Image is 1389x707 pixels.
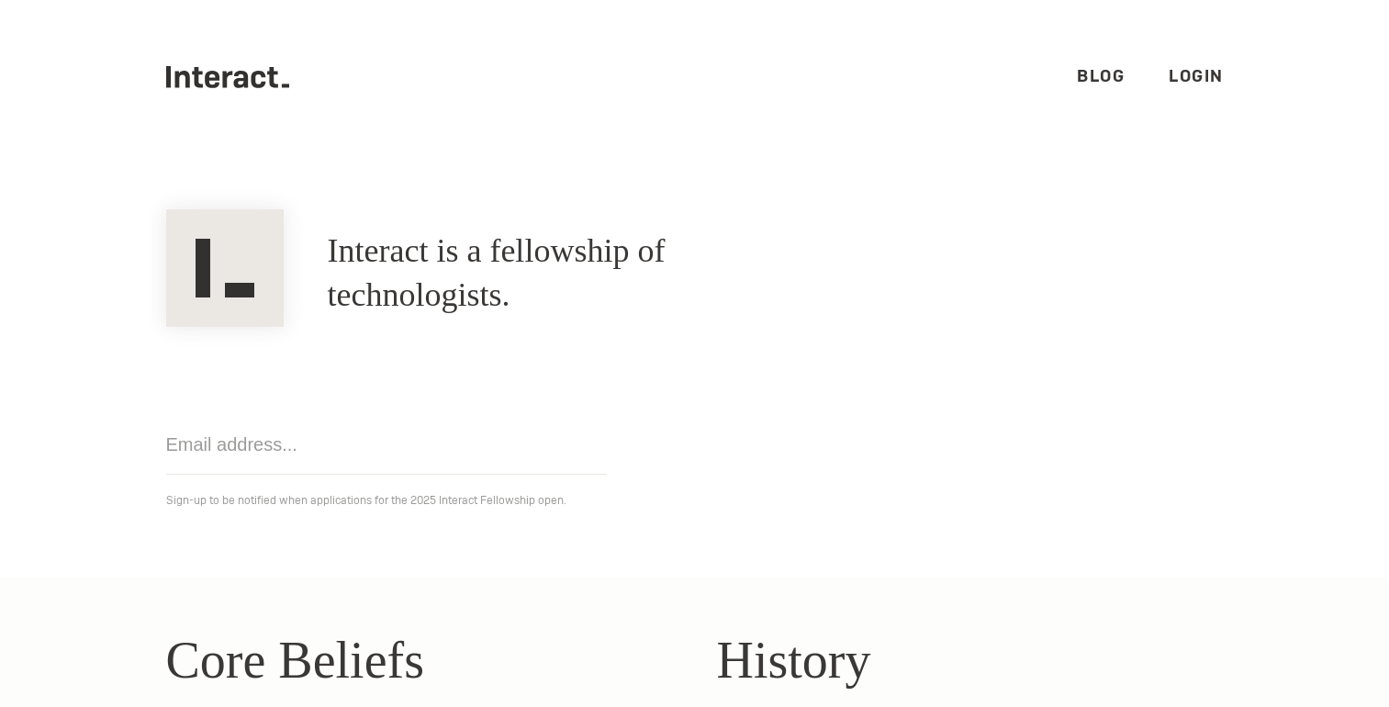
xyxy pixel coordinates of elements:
[717,622,1224,699] h2: History
[166,489,1224,511] p: Sign-up to be notified when applications for the 2025 Interact Fellowship open.
[1077,65,1125,86] a: Blog
[1169,65,1224,86] a: Login
[166,622,673,699] h2: Core Beliefs
[328,230,823,318] h1: Interact is a fellowship of technologists.
[166,209,284,327] img: Interact Logo
[166,415,607,475] input: Email address...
